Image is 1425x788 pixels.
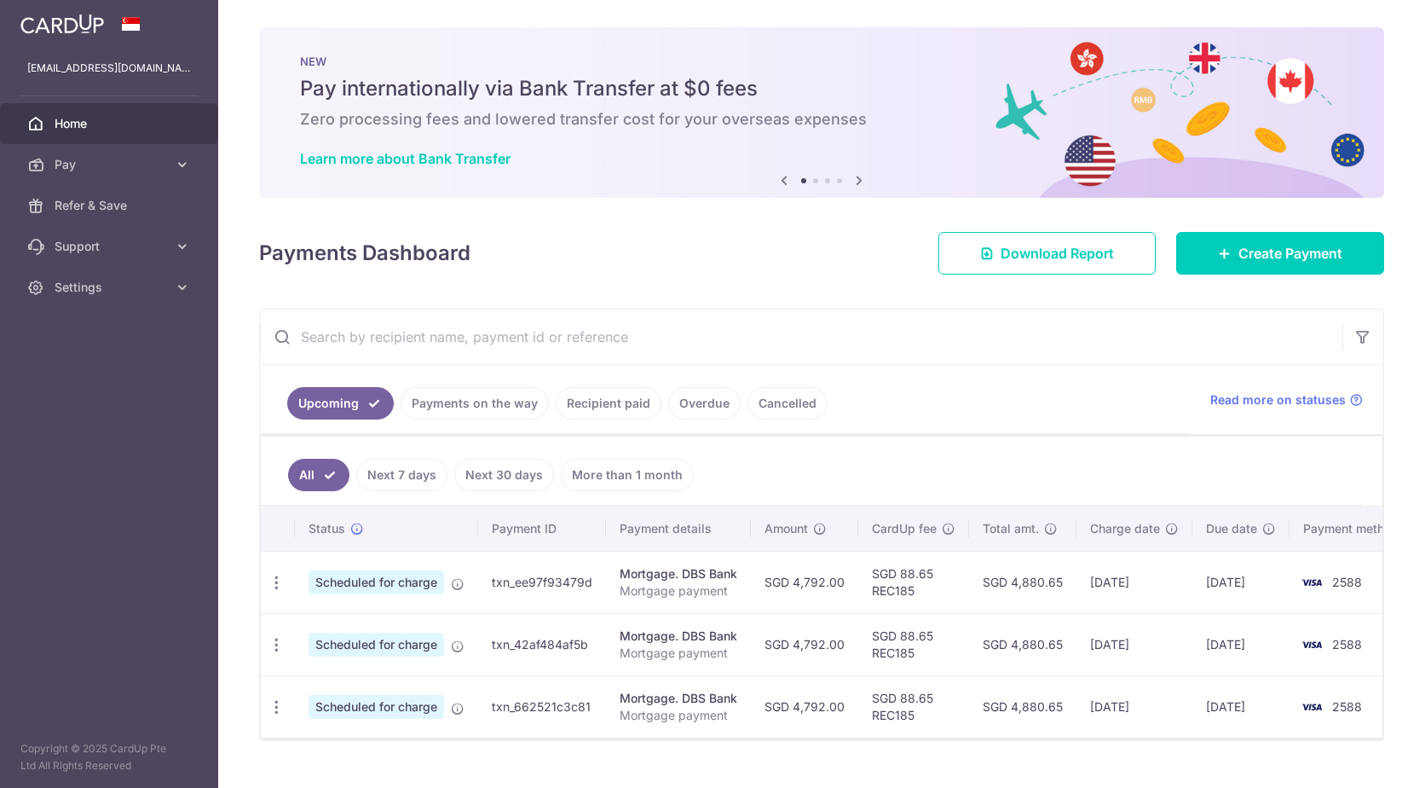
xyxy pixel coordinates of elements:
[478,507,606,551] th: Payment ID
[478,551,606,613] td: txn_ee97f93479d
[620,582,737,600] p: Mortgage payment
[858,613,969,675] td: SGD 88.65 REC185
[55,279,167,296] span: Settings
[259,27,1384,198] img: Bank transfer banner
[478,613,606,675] td: txn_42af484af5b
[1192,675,1289,738] td: [DATE]
[969,551,1076,613] td: SGD 4,880.65
[1210,391,1363,408] a: Read more on statuses
[1332,637,1362,652] span: 2588
[938,232,1156,275] a: Download Report
[27,60,191,77] p: [EMAIL_ADDRESS][DOMAIN_NAME]
[300,150,511,167] a: Learn more about Bank Transfer
[747,387,828,420] a: Cancelled
[1076,613,1192,675] td: [DATE]
[401,387,549,420] a: Payments on the way
[561,459,694,491] a: More than 1 month
[1176,232,1384,275] a: Create Payment
[751,551,858,613] td: SGD 4,792.00
[983,520,1039,537] span: Total amt.
[1238,243,1342,264] span: Create Payment
[55,238,167,255] span: Support
[1332,699,1362,714] span: 2588
[556,387,661,420] a: Recipient paid
[620,707,737,724] p: Mortgage payment
[288,459,349,491] a: All
[1001,243,1114,264] span: Download Report
[1295,572,1329,593] img: Bank Card
[764,520,808,537] span: Amount
[751,675,858,738] td: SGD 4,792.00
[309,571,444,594] span: Scheduled for charge
[872,520,937,537] span: CardUp fee
[454,459,554,491] a: Next 30 days
[1295,697,1329,717] img: Bank Card
[969,675,1076,738] td: SGD 4,880.65
[1295,634,1329,655] img: Bank Card
[55,115,167,132] span: Home
[260,310,1342,364] input: Search by recipient name, payment id or reference
[20,14,104,34] img: CardUp
[858,551,969,613] td: SGD 88.65 REC185
[478,675,606,738] td: txn_662521c3c81
[1192,613,1289,675] td: [DATE]
[606,507,751,551] th: Payment details
[1289,507,1419,551] th: Payment method
[300,55,1343,68] p: NEW
[1192,551,1289,613] td: [DATE]
[55,156,167,173] span: Pay
[287,387,394,420] a: Upcoming
[751,613,858,675] td: SGD 4,792.00
[1076,551,1192,613] td: [DATE]
[1332,575,1362,589] span: 2588
[620,565,737,582] div: Mortgage. DBS Bank
[356,459,447,491] a: Next 7 days
[1076,675,1192,738] td: [DATE]
[1210,391,1346,408] span: Read more on statuses
[309,520,345,537] span: Status
[858,675,969,738] td: SGD 88.65 REC185
[55,197,167,214] span: Refer & Save
[668,387,741,420] a: Overdue
[309,633,444,657] span: Scheduled for charge
[620,690,737,707] div: Mortgage. DBS Bank
[620,628,737,645] div: Mortgage. DBS Bank
[620,645,737,662] p: Mortgage payment
[309,695,444,719] span: Scheduled for charge
[300,109,1343,130] h6: Zero processing fees and lowered transfer cost for your overseas expenses
[259,238,470,269] h4: Payments Dashboard
[1090,520,1160,537] span: Charge date
[969,613,1076,675] td: SGD 4,880.65
[1206,520,1257,537] span: Due date
[300,75,1343,102] h5: Pay internationally via Bank Transfer at $0 fees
